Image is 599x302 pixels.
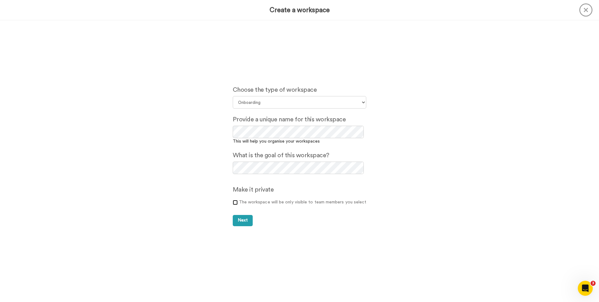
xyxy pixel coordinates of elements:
[591,281,596,286] span: 3
[233,138,367,144] div: This will help you organise your workspaces
[233,115,346,124] label: Provide a unique name for this workspace
[233,185,274,194] label: Make it private
[238,218,248,222] span: Next
[270,7,330,14] h3: Create a workspace
[233,199,367,206] label: The workspace will be only visible to team members you select
[233,151,329,160] label: What is the goal of this workspace?
[233,85,317,95] label: Choose the type of workspace
[233,215,253,226] button: Next
[233,200,238,205] input: The workspace will be only visible to team members you select
[578,281,593,296] iframe: Intercom live chat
